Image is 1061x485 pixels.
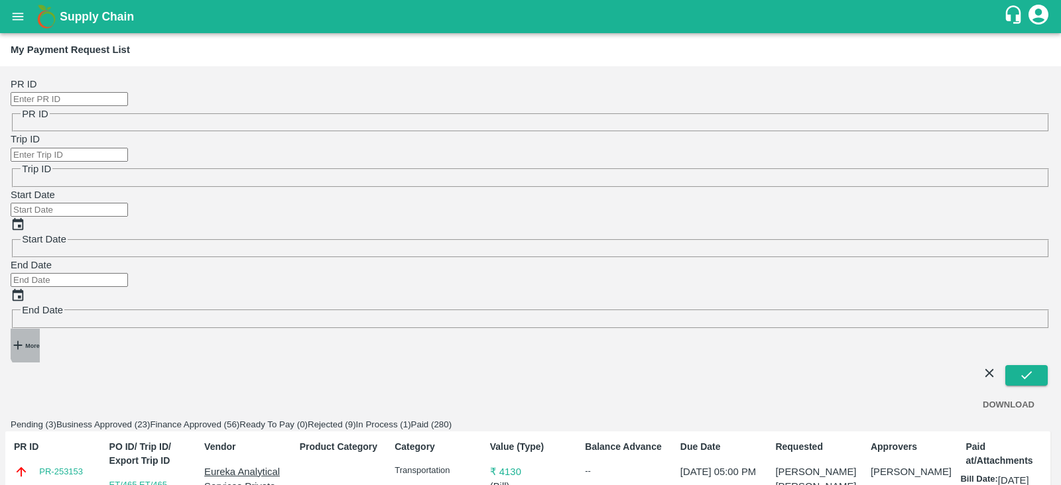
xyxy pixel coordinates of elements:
label: End Date [11,260,52,270]
p: Approvers [871,440,952,454]
p: Requested [775,440,856,454]
button: open drawer [3,1,33,32]
img: logo [33,3,60,30]
button: Choose date [11,288,25,303]
button: Pending (3) [11,419,56,429]
strong: More [25,343,39,349]
span: PR ID [22,109,48,119]
input: Enter Trip ID [11,148,128,162]
span: Trip ID [22,164,51,174]
button: More [11,329,40,363]
button: Rejected (9) [308,419,356,429]
p: Category [395,440,475,454]
p: ₹ 4130 [490,464,571,479]
p: Value (Type) [490,440,571,454]
button: Ready To Pay (0) [239,419,308,429]
label: Start Date [11,189,55,200]
div: account of current user [1027,3,1050,30]
p: Due Date [680,440,761,454]
div: My Payment Request List [11,41,130,58]
p: PR ID [14,440,95,454]
button: DOWNLOAD [977,394,1040,417]
button: Business Approved (23) [56,419,151,429]
a: PR-253153 [39,465,83,478]
input: End Date [11,273,128,287]
p: [PERSON_NAME] [871,464,952,479]
p: Balance Advance [585,440,666,454]
button: Finance Approved (56) [150,419,239,429]
a: Supply Chain [60,7,1003,26]
p: PO ID/ Trip ID/ Export Trip ID [109,440,190,468]
div: customer-support [1003,5,1027,28]
label: PR ID [11,79,37,89]
span: End Date [22,305,63,315]
span: Start Date [22,234,66,244]
button: Paid (280) [411,419,452,429]
p: Vendor [204,440,285,454]
p: Paid at/Attachments [966,440,1046,468]
b: Supply Chain [60,10,134,23]
label: Trip ID [11,134,40,144]
p: [DATE] 05:00 PM [680,464,761,479]
p: Transportation [395,464,475,477]
input: Enter PR ID [11,92,128,106]
input: Start Date [11,203,128,217]
button: In Process (1) [356,419,411,429]
p: Product Category [300,440,381,454]
button: Choose date [11,217,25,232]
div: -- [585,464,666,478]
